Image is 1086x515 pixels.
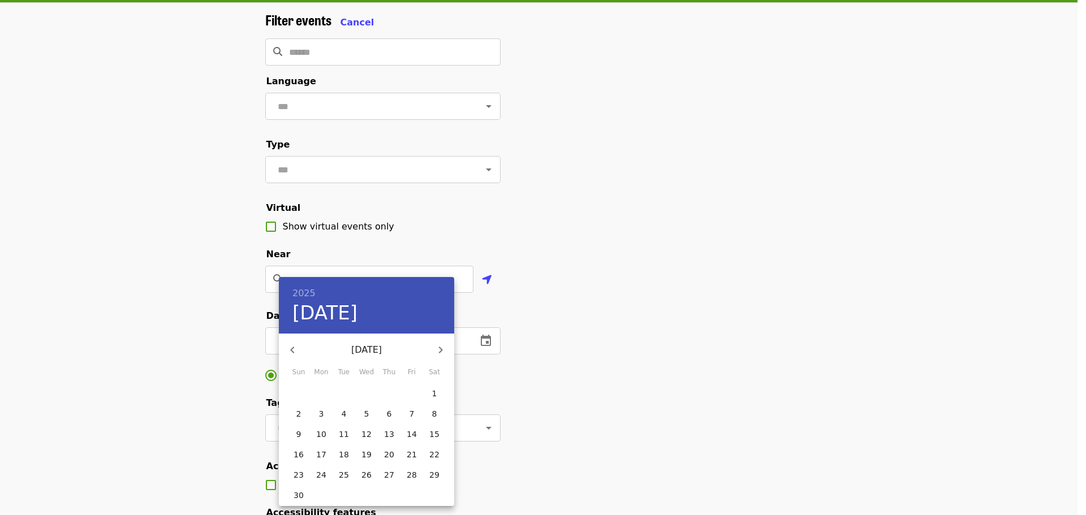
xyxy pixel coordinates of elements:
[319,408,324,419] p: 3
[424,445,445,465] button: 22
[334,404,354,425] button: 4
[424,425,445,445] button: 15
[379,425,399,445] button: 13
[288,465,309,486] button: 23
[407,449,417,460] p: 21
[424,465,445,486] button: 29
[379,445,399,465] button: 20
[402,404,422,425] button: 7
[316,429,326,440] p: 10
[432,408,437,419] p: 8
[288,445,309,465] button: 16
[356,404,377,425] button: 5
[402,367,422,378] span: Fri
[296,408,301,419] p: 2
[356,367,377,378] span: Wed
[316,449,326,460] p: 17
[356,425,377,445] button: 12
[402,445,422,465] button: 21
[384,469,394,481] p: 27
[288,486,309,506] button: 30
[342,408,347,419] p: 4
[288,367,309,378] span: Sun
[294,490,304,501] p: 30
[379,404,399,425] button: 6
[402,425,422,445] button: 14
[429,469,439,481] p: 29
[384,429,394,440] p: 13
[361,449,372,460] p: 19
[361,429,372,440] p: 12
[296,429,301,440] p: 9
[306,343,427,357] p: [DATE]
[294,469,304,481] p: 23
[429,449,439,460] p: 22
[384,449,394,460] p: 20
[424,367,445,378] span: Sat
[339,429,349,440] p: 11
[334,425,354,445] button: 11
[407,429,417,440] p: 14
[311,367,331,378] span: Mon
[288,425,309,445] button: 9
[288,404,309,425] button: 2
[311,425,331,445] button: 10
[364,408,369,419] p: 5
[410,408,415,419] p: 7
[424,404,445,425] button: 8
[432,388,437,399] p: 1
[334,465,354,486] button: 25
[311,445,331,465] button: 17
[356,465,377,486] button: 26
[429,429,439,440] p: 15
[294,449,304,460] p: 16
[316,469,326,481] p: 24
[339,449,349,460] p: 18
[334,367,354,378] span: Tue
[311,404,331,425] button: 3
[292,285,316,301] button: 2025
[361,469,372,481] p: 26
[339,469,349,481] p: 25
[379,367,399,378] span: Thu
[292,301,357,325] button: [DATE]
[311,465,331,486] button: 24
[407,469,417,481] p: 28
[356,445,377,465] button: 19
[387,408,392,419] p: 6
[379,465,399,486] button: 27
[402,465,422,486] button: 28
[334,445,354,465] button: 18
[424,384,445,404] button: 1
